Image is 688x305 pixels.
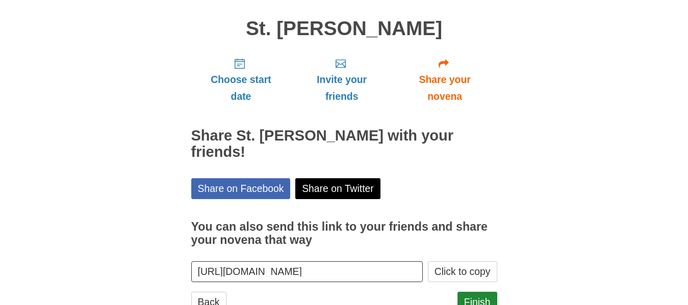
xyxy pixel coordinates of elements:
a: Choose start date [191,49,291,110]
span: Choose start date [201,71,281,105]
h2: Share St. [PERSON_NAME] with your friends! [191,128,497,160]
a: Invite your friends [291,49,392,110]
h1: St. [PERSON_NAME] [191,18,497,40]
button: Click to copy [428,261,497,282]
a: Share on Twitter [295,178,380,199]
span: Invite your friends [301,71,382,105]
span: Share your novena [403,71,487,105]
a: Share your novena [393,49,497,110]
h3: You can also send this link to your friends and share your novena that way [191,220,497,246]
a: Share on Facebook [191,178,291,199]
